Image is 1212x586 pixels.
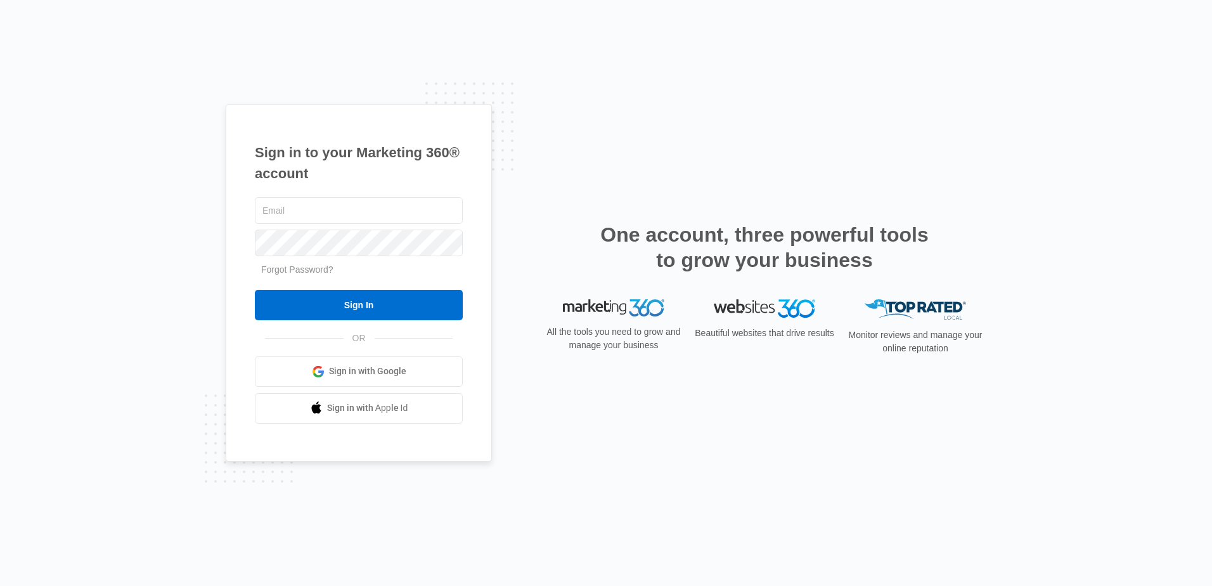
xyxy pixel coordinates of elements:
[693,327,835,340] p: Beautiful websites that drive results
[865,299,966,320] img: Top Rated Local
[255,197,463,224] input: Email
[327,401,408,415] span: Sign in with Apple Id
[255,356,463,387] a: Sign in with Google
[563,299,664,317] img: Marketing 360
[255,393,463,424] a: Sign in with Apple Id
[329,365,406,378] span: Sign in with Google
[261,264,333,275] a: Forgot Password?
[596,222,932,273] h2: One account, three powerful tools to grow your business
[255,290,463,320] input: Sign In
[543,325,685,352] p: All the tools you need to grow and manage your business
[844,329,986,355] p: Monitor reviews and manage your online reputation
[714,299,815,318] img: Websites 360
[344,332,375,345] span: OR
[255,142,463,184] h1: Sign in to your Marketing 360® account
